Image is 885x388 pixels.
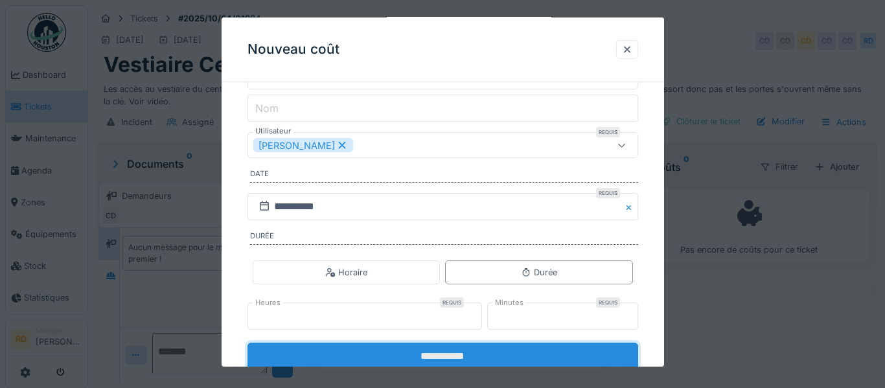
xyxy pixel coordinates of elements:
[253,126,293,137] label: Utilisateur
[440,297,464,308] div: Requis
[325,266,367,279] div: Horaire
[247,41,339,58] h3: Nouveau coût
[250,168,638,183] label: Date
[521,266,557,279] div: Durée
[253,297,283,308] label: Heures
[624,193,638,220] button: Close
[596,297,620,308] div: Requis
[596,127,620,137] div: Requis
[492,297,526,308] label: Minutes
[253,138,353,152] div: [PERSON_NAME]
[596,188,620,198] div: Requis
[253,100,281,116] label: Nom
[250,231,638,245] label: Durée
